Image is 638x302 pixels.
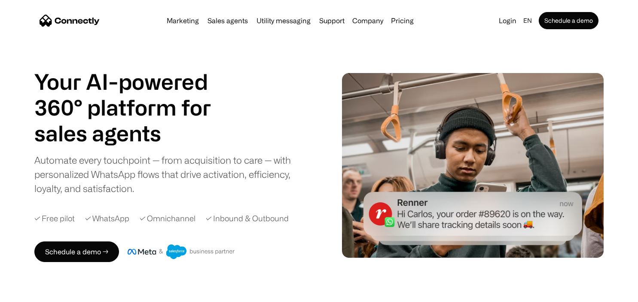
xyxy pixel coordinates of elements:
[206,213,289,224] div: ✓ Inbound & Outbound
[495,15,520,27] a: Login
[128,244,235,259] img: Meta and Salesforce business partner badge.
[316,17,348,24] a: Support
[34,120,232,146] div: carousel
[34,69,232,120] h1: Your AI-powered 360° platform for
[523,15,532,27] div: en
[388,17,417,24] a: Pricing
[34,213,75,224] div: ✓ Free pilot
[253,17,314,24] a: Utility messaging
[34,120,232,146] div: 1 of 4
[204,17,251,24] a: Sales agents
[520,15,537,27] div: en
[539,12,598,29] a: Schedule a demo
[85,213,129,224] div: ✓ WhatsApp
[40,14,100,27] a: home
[350,15,386,27] div: Company
[34,153,305,195] div: Automate every touchpoint — from acquisition to care — with personalized WhatsApp flows that driv...
[163,17,202,24] a: Marketing
[140,213,195,224] div: ✓ Omnichannel
[17,287,52,299] ul: Language list
[34,241,119,262] a: Schedule a demo →
[352,15,383,27] div: Company
[34,120,232,146] h1: sales agents
[9,286,52,299] aside: Language selected: English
